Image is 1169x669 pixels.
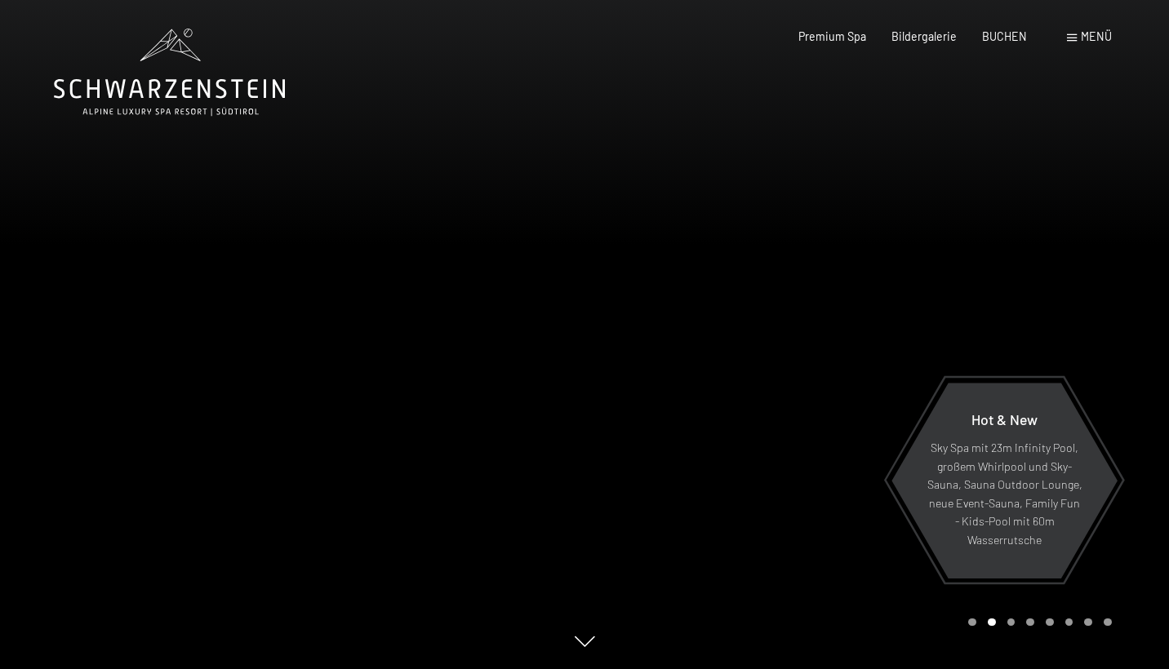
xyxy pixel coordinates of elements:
div: Carousel Page 7 [1084,618,1092,627]
div: Carousel Page 4 [1026,618,1034,627]
span: Menü [1081,29,1112,43]
div: Carousel Page 1 [968,618,976,627]
a: Hot & New Sky Spa mit 23m Infinity Pool, großem Whirlpool und Sky-Sauna, Sauna Outdoor Lounge, ne... [891,382,1118,579]
div: Carousel Page 6 [1065,618,1073,627]
div: Carousel Pagination [962,618,1111,627]
p: Sky Spa mit 23m Infinity Pool, großem Whirlpool und Sky-Sauna, Sauna Outdoor Lounge, neue Event-S... [927,440,1082,550]
span: Hot & New [971,410,1038,428]
div: Carousel Page 5 [1046,618,1054,627]
div: Carousel Page 8 [1104,618,1112,627]
a: BUCHEN [982,29,1027,43]
div: Carousel Page 3 [1007,618,1016,627]
div: Carousel Page 2 (Current Slide) [988,618,996,627]
a: Bildergalerie [891,29,957,43]
a: Premium Spa [798,29,866,43]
